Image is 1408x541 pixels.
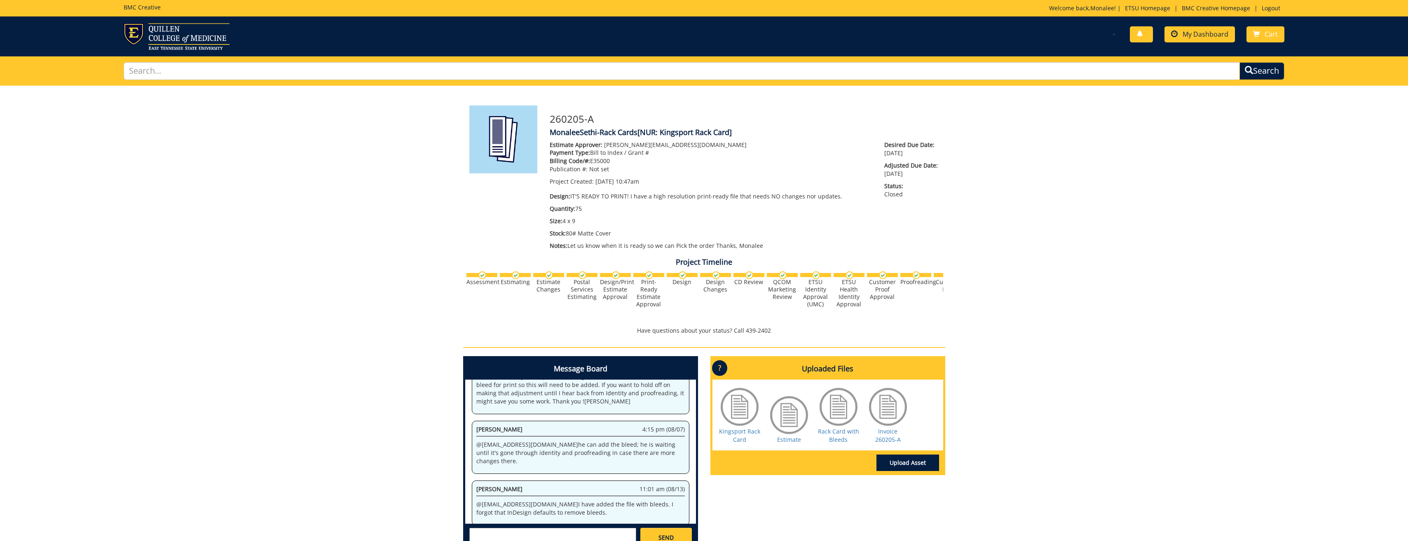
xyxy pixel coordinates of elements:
span: Billing Code/#: [550,157,590,165]
div: Design [667,278,698,286]
div: Customer Edits [934,278,965,293]
img: checkmark [679,271,686,279]
div: Assessment [466,278,497,286]
div: Design Changes [700,278,731,293]
span: My Dashboard [1183,30,1228,39]
div: ETSU Identity Approval (UMC) [800,278,831,308]
img: checkmark [478,271,486,279]
a: Invoice 260205-A [875,427,901,443]
span: Stock: [550,229,566,237]
div: Estimating [500,278,531,286]
input: Search... [124,62,1240,80]
img: checkmark [612,271,620,279]
a: Rack Card with Bleeds [818,427,859,443]
a: Kingsport Rack Card [719,427,760,443]
span: Design: [550,192,570,200]
img: checkmark [846,271,853,279]
h4: Project Timeline [463,258,945,266]
button: Search [1239,62,1284,80]
p: 75 [550,205,872,213]
span: Adjusted Due Date: [884,161,939,170]
div: Postal Services Estimating [567,278,597,301]
h5: BMC Creative [124,4,161,10]
span: Estimate Approver: [550,141,602,149]
a: Logout [1258,4,1284,12]
p: IT'S READY TO PRINT! I have a high resolution print-ready file that needs NO changes nor updates. [550,192,872,201]
p: @ [EMAIL_ADDRESS][DOMAIN_NAME] I have added the file with bleeds. I forgot that InDesign defaults... [476,500,685,517]
img: ETSU logo [124,23,230,50]
h4: MonaleeSethi-Rack Cards [550,128,939,137]
a: ETSU Homepage [1121,4,1174,12]
img: checkmark [712,271,720,279]
img: checkmark [779,271,787,279]
a: My Dashboard [1164,26,1235,42]
img: checkmark [879,271,887,279]
p: Closed [884,182,939,198]
span: Project Created: [550,177,594,185]
h3: 260205-A [550,114,939,124]
a: Monalee [1090,4,1114,12]
p: [PERSON_NAME][EMAIL_ADDRESS][DOMAIN_NAME] [550,141,872,149]
span: 4:15 pm (08/07) [642,425,685,434]
div: Customer Proof Approval [867,278,898,301]
span: Payment Type: [550,149,590,156]
p: E35000 [550,157,872,165]
span: Notes: [550,242,567,250]
span: Status: [884,182,939,190]
h4: Uploaded Files [712,358,943,380]
p: 80# Matte Cover [550,229,872,238]
span: [DATE] 10:47am [595,177,639,185]
div: Design/Print Estimate Approval [600,278,631,301]
img: checkmark [579,271,586,279]
a: Upload Asset [876,455,939,471]
a: Cart [1246,26,1284,42]
span: Publication #: [550,165,588,173]
img: checkmark [645,271,653,279]
span: [NUR: Kingsport Rack Card] [637,127,732,137]
img: Product featured image [469,105,537,173]
div: Proofreading [900,278,931,286]
span: Quantity: [550,205,575,212]
p: @ [EMAIL_ADDRESS][DOMAIN_NAME] he can add the bleed; he is waiting until it's gone through identi... [476,441,685,465]
div: Print-Ready Estimate Approval [633,278,664,308]
img: checkmark [912,271,920,279]
span: 11:01 am (08/13) [640,485,685,493]
div: Estimate Changes [533,278,564,293]
div: QCOM Marketing Review [767,278,798,301]
img: checkmark [512,271,520,279]
span: Size: [550,217,562,225]
div: CD Review [733,278,764,286]
p: ? [712,360,727,376]
span: [PERSON_NAME] [476,425,522,433]
span: [PERSON_NAME] [476,485,522,493]
img: checkmark [745,271,753,279]
a: Estimate [777,436,801,443]
p: [DATE] [884,161,939,178]
p: Have questions about your status? Call 439-2402 [463,326,945,335]
p: @ [PERSON_NAME][EMAIL_ADDRESS][DOMAIN_NAME] Hi [PERSON_NAME], Did someone in your department desi... [476,364,685,406]
p: Let us know when it is ready so we can Pick the order Thanks, Monalee [550,242,872,250]
div: ETSU Health Identity Approval [834,278,864,308]
p: [DATE] [884,141,939,157]
p: 4 x 9 [550,217,872,225]
a: BMC Creative Homepage [1178,4,1254,12]
p: Welcome back, ! | | | [1049,4,1284,12]
h4: Message Board [465,358,696,380]
img: checkmark [812,271,820,279]
span: Cart [1265,30,1278,39]
img: checkmark [545,271,553,279]
p: Bill to Index / Grant # [550,149,872,157]
span: Desired Due Date: [884,141,939,149]
span: Not set [589,165,609,173]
